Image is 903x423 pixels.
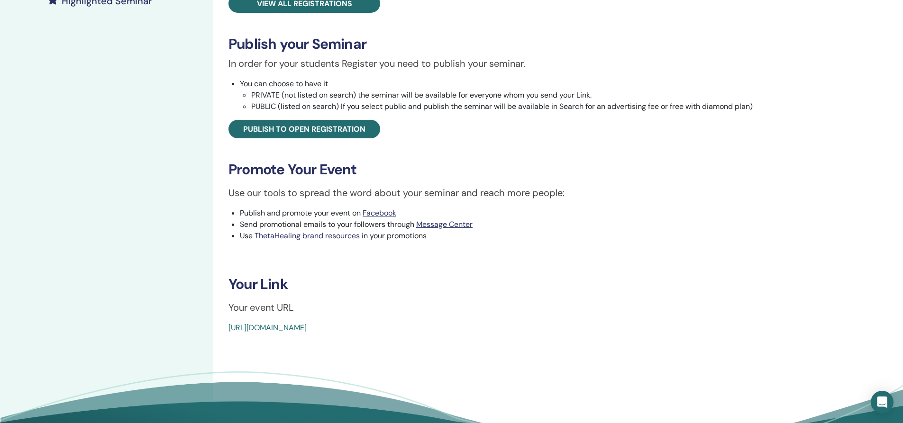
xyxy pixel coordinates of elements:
[228,276,800,293] h3: Your Link
[251,101,800,112] li: PUBLIC (listed on search) If you select public and publish the seminar will be available in Searc...
[228,56,800,71] p: In order for your students Register you need to publish your seminar.
[228,186,800,200] p: Use our tools to spread the word about your seminar and reach more people:
[240,78,800,112] li: You can choose to have it
[228,323,307,333] a: [URL][DOMAIN_NAME]
[228,36,800,53] h3: Publish your Seminar
[228,161,800,178] h3: Promote Your Event
[240,219,800,230] li: Send promotional emails to your followers through
[228,300,800,315] p: Your event URL
[255,231,360,241] a: ThetaHealing brand resources
[243,124,365,134] span: Publish to open registration
[228,120,380,138] a: Publish to open registration
[240,207,800,219] li: Publish and promote your event on
[363,208,396,218] a: Facebook
[416,219,473,229] a: Message Center
[251,90,800,101] li: PRIVATE (not listed on search) the seminar will be available for everyone whom you send your Link.
[871,391,894,414] div: Open Intercom Messenger
[240,230,800,242] li: Use in your promotions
